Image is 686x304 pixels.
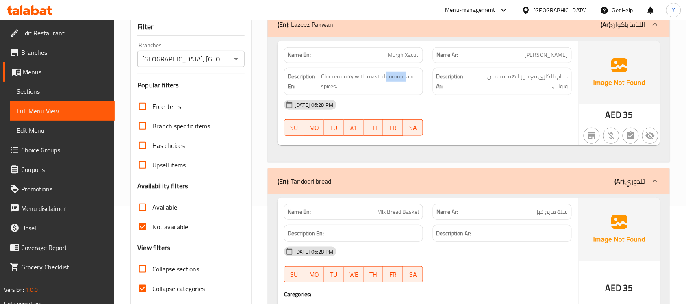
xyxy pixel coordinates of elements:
div: [GEOGRAPHIC_DATA] [534,6,587,15]
strong: Name Ar: [436,208,458,216]
a: Coverage Report [3,238,115,257]
strong: Description En: [288,72,319,91]
span: Chicken curry with roasted coconut and spices. [321,72,419,91]
button: Not available [642,128,658,144]
span: Grocery Checklist [21,262,108,272]
button: SU [284,119,304,136]
span: Murgh Xacuti [388,51,419,59]
button: FR [383,119,403,136]
span: Full Menu View [17,106,108,116]
span: MO [308,122,321,134]
span: Sections [17,87,108,96]
span: [DATE] 06:28 PM [291,101,336,109]
strong: Name En: [288,51,311,59]
span: MO [308,269,321,280]
span: AED [606,280,621,296]
span: Menu disclaimer [21,204,108,213]
div: Filter [137,18,245,36]
p: اللذيذ باكوان [601,20,645,29]
span: Mix Bread Basket [377,208,419,216]
strong: Description En: [288,228,324,239]
span: سلة مزيج خبز [536,208,568,216]
span: SU [288,269,301,280]
span: Branches [21,48,108,57]
a: Menus [3,62,115,82]
a: Promotions [3,179,115,199]
a: Choice Groups [3,140,115,160]
button: WE [344,266,364,282]
h4: Caregories: [284,290,572,298]
span: 35 [623,280,633,296]
p: تندوري [615,176,645,186]
button: MO [304,119,324,136]
span: Not available [152,222,188,232]
span: TU [327,122,341,134]
h3: View filters [137,243,170,252]
span: Version: [4,284,24,295]
div: (En): Lazeez Pakwan(Ar):اللذيذ باكوان [268,37,670,162]
img: Ae5nvW7+0k+MAAAAAElFTkSuQmCC [579,198,660,261]
a: Sections [10,82,115,101]
a: Branches [3,43,115,62]
button: Open [230,53,242,65]
b: (Ar): [615,175,626,187]
span: Coverage Report [21,243,108,252]
div: (En): Tandoori bread(Ar):تندوري [268,168,670,194]
strong: Description Ar: [436,72,471,91]
h3: Popular filters [137,80,245,90]
span: Edit Restaurant [21,28,108,38]
span: WE [347,269,360,280]
button: FR [383,266,403,282]
strong: Name En: [288,208,311,216]
button: SU [284,266,304,282]
strong: Name Ar: [436,51,458,59]
span: Collapse categories [152,284,205,293]
span: TU [327,269,341,280]
a: Upsell [3,218,115,238]
button: Not has choices [623,128,639,144]
b: (En): [278,18,289,30]
h3: Availability filters [137,181,188,191]
div: Menu-management [445,5,495,15]
span: Promotions [21,184,108,194]
span: Choice Groups [21,145,108,155]
img: Ae5nvW7+0k+MAAAAAElFTkSuQmCC [579,41,660,104]
span: Coupons [21,165,108,174]
button: MO [304,266,324,282]
span: SU [288,122,301,134]
p: Tandoori bread [278,176,331,186]
b: (En): [278,175,289,187]
span: Available [152,202,177,212]
span: [PERSON_NAME] [525,51,568,59]
span: Collapse sections [152,264,199,274]
b: (Ar): [601,18,612,30]
button: TH [364,266,384,282]
a: Edit Restaurant [3,23,115,43]
a: Grocery Checklist [3,257,115,277]
a: Coupons [3,160,115,179]
button: Purchased item [603,128,619,144]
span: 1.0.0 [25,284,38,295]
span: TH [367,122,380,134]
span: دجاج بالكاري مع جوز الهند محمص وتوابل. [472,72,568,91]
a: Menu disclaimer [3,199,115,218]
span: SA [406,122,420,134]
span: Upsell items [152,160,186,170]
button: Not branch specific item [584,128,600,144]
div: (En): Lazeez Pakwan(Ar):اللذيذ باكوان [268,11,670,37]
span: 35 [623,107,633,123]
span: TH [367,269,380,280]
strong: Description Ar: [436,228,471,239]
span: SA [406,269,420,280]
a: Edit Menu [10,121,115,140]
p: Lazeez Pakwan [278,20,333,29]
span: Upsell [21,223,108,233]
span: Free items [152,102,181,111]
span: FR [386,122,400,134]
span: Y [672,6,675,15]
span: Has choices [152,141,185,150]
button: TH [364,119,384,136]
button: TU [324,266,344,282]
span: WE [347,122,360,134]
span: Menus [23,67,108,77]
